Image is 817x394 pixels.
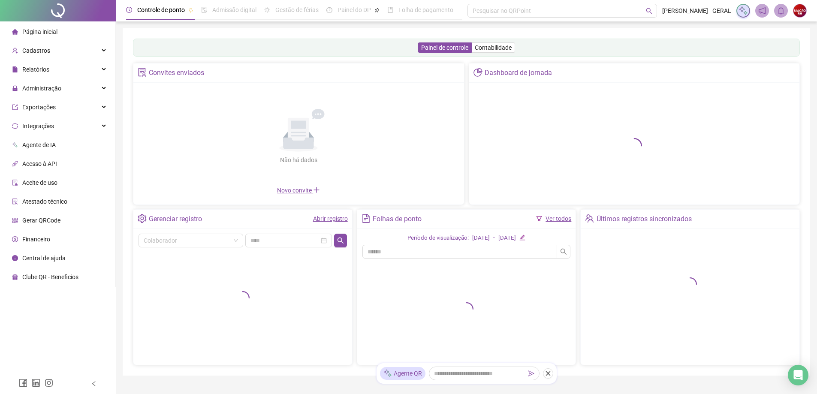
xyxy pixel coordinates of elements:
[777,7,785,15] span: bell
[519,235,525,240] span: edit
[22,198,67,205] span: Atestado técnico
[12,123,18,129] span: sync
[12,29,18,35] span: home
[22,179,57,186] span: Aceite de uso
[22,274,78,280] span: Clube QR - Beneficios
[233,289,252,308] span: loading
[646,8,652,14] span: search
[22,66,49,73] span: Relatórios
[498,234,516,243] div: [DATE]
[739,6,748,15] img: sparkle-icon.fc2bf0ac1784a2077858766a79e2daf3.svg
[560,248,567,255] span: search
[12,199,18,205] span: solution
[398,6,453,13] span: Folha de pagamento
[22,28,57,35] span: Página inicial
[12,236,18,242] span: dollar
[12,255,18,261] span: info-circle
[362,214,371,223] span: file-text
[373,212,422,226] div: Folhas de ponto
[758,7,766,15] span: notification
[597,212,692,226] div: Últimos registros sincronizados
[473,68,482,77] span: pie-chart
[528,370,534,376] span: send
[788,365,808,385] div: Open Intercom Messenger
[138,214,147,223] span: setting
[212,6,256,13] span: Admissão digital
[472,234,490,243] div: [DATE]
[12,274,18,280] span: gift
[457,300,476,319] span: loading
[22,141,56,148] span: Agente de IA
[277,187,320,194] span: Novo convite
[22,47,50,54] span: Cadastros
[22,160,57,167] span: Acesso à API
[681,275,700,294] span: loading
[585,214,594,223] span: team
[12,85,18,91] span: lock
[22,255,66,262] span: Central de ajuda
[662,6,731,15] span: [PERSON_NAME] - GERAL
[137,6,185,13] span: Controle de ponto
[421,44,468,51] span: Painel de controle
[149,212,202,226] div: Gerenciar registro
[19,379,27,387] span: facebook
[22,236,50,243] span: Financeiro
[22,123,54,129] span: Integrações
[22,85,61,92] span: Administração
[149,66,204,80] div: Convites enviados
[545,370,551,376] span: close
[485,66,552,80] div: Dashboard de jornada
[337,237,344,244] span: search
[313,215,348,222] a: Abrir registro
[12,66,18,72] span: file
[12,217,18,223] span: qrcode
[12,180,18,186] span: audit
[45,379,53,387] span: instagram
[12,104,18,110] span: export
[12,161,18,167] span: api
[338,6,371,13] span: Painel do DP
[475,44,512,51] span: Contabilidade
[91,381,97,387] span: left
[380,367,425,380] div: Agente QR
[12,48,18,54] span: user-add
[201,7,207,13] span: file-done
[374,8,380,13] span: pushpin
[264,7,270,13] span: sun
[624,135,645,156] span: loading
[32,379,40,387] span: linkedin
[387,7,393,13] span: book
[188,8,193,13] span: pushpin
[22,104,56,111] span: Exportações
[536,216,542,222] span: filter
[407,234,469,243] div: Período de visualização:
[126,7,132,13] span: clock-circle
[138,68,147,77] span: solution
[313,186,320,193] span: plus
[383,369,392,378] img: sparkle-icon.fc2bf0ac1784a2077858766a79e2daf3.svg
[793,4,806,17] img: 61831
[493,234,495,243] div: -
[22,217,60,224] span: Gerar QRCode
[259,155,338,165] div: Não há dados
[275,6,319,13] span: Gestão de férias
[546,215,571,222] a: Ver todos
[326,7,332,13] span: dashboard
